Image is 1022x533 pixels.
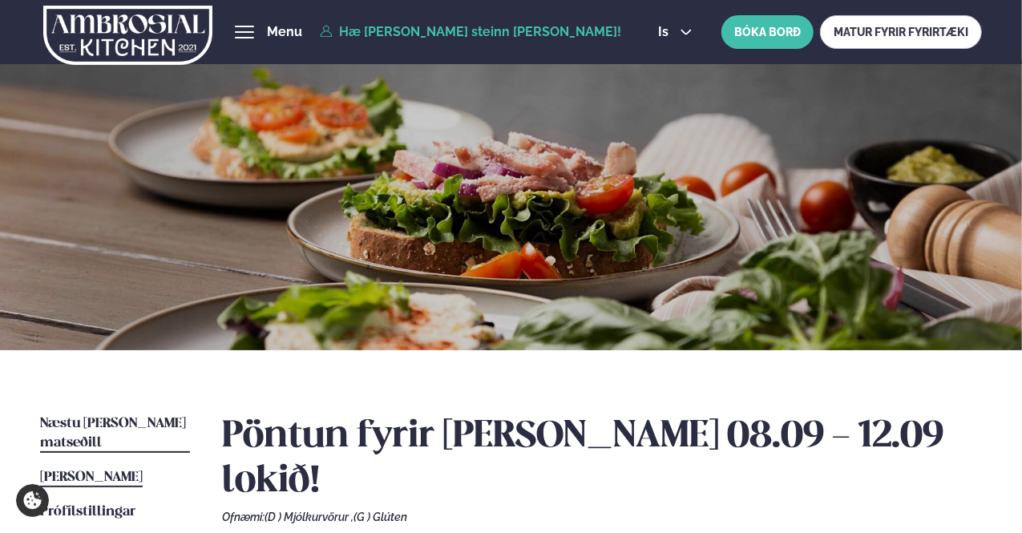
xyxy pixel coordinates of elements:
a: MATUR FYRIR FYRIRTÆKI [820,15,982,49]
span: (G ) Glúten [353,511,407,523]
span: [PERSON_NAME] [40,470,143,484]
button: hamburger [235,22,254,42]
a: [PERSON_NAME] [40,468,143,487]
a: Cookie settings [16,484,49,517]
img: logo [43,2,212,68]
a: Prófílstillingar [40,503,135,522]
button: BÓKA BORÐ [721,15,814,49]
h2: Pöntun fyrir [PERSON_NAME] 08.09 - 12.09 lokið! [222,414,982,504]
span: (D ) Mjólkurvörur , [265,511,353,523]
span: is [658,26,673,38]
span: Prófílstillingar [40,505,135,519]
a: Hæ [PERSON_NAME] steinn [PERSON_NAME]! [320,25,621,39]
div: Ofnæmi: [222,511,982,523]
span: Næstu [PERSON_NAME] matseðill [40,417,186,450]
a: Næstu [PERSON_NAME] matseðill [40,414,190,453]
button: is [645,26,705,38]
